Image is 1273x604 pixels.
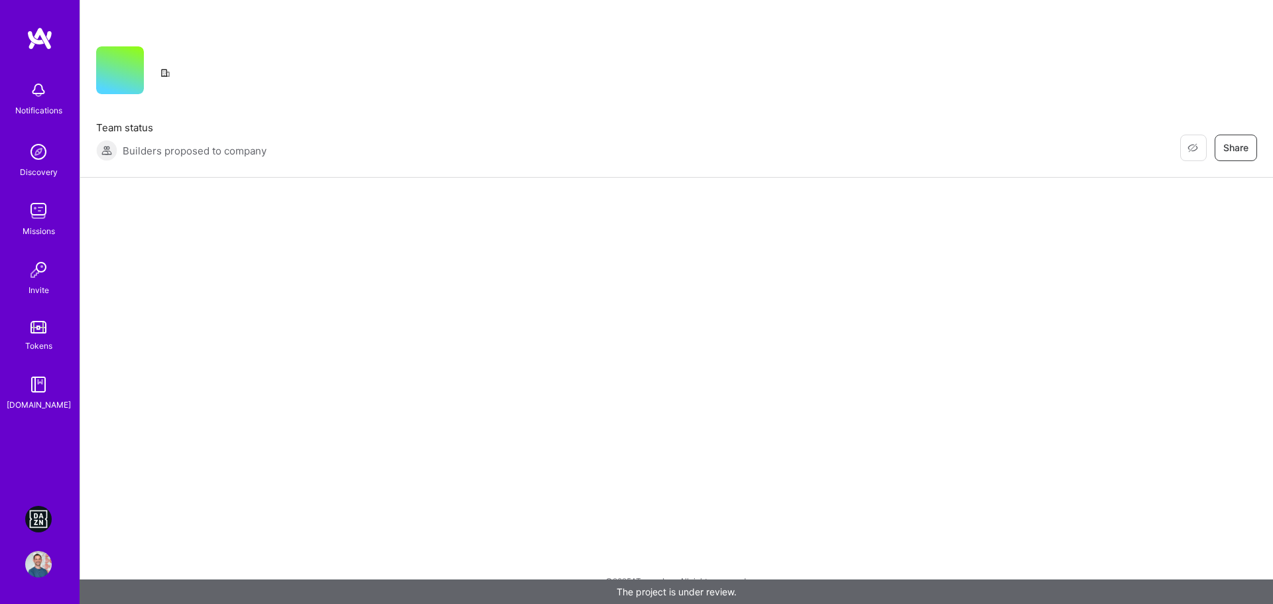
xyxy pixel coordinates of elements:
img: logo [27,27,53,50]
img: tokens [30,321,46,333]
div: Tokens [25,339,52,353]
a: DAZN: Event Moderators for Israel Based Team [22,506,55,532]
div: Discovery [20,165,58,179]
img: Builders proposed to company [96,140,117,161]
div: The project is under review. [80,579,1273,604]
img: discovery [25,139,52,165]
a: User Avatar [22,551,55,577]
div: Missions [23,224,55,238]
button: Share [1215,135,1257,161]
span: Share [1223,141,1248,154]
div: Notifications [15,103,62,117]
img: teamwork [25,198,52,224]
img: DAZN: Event Moderators for Israel Based Team [25,506,52,532]
div: [DOMAIN_NAME] [7,398,71,412]
i: icon EyeClosed [1187,143,1198,153]
div: Invite [29,283,49,297]
img: bell [25,77,52,103]
i: icon CompanyGray [160,68,170,78]
span: Builders proposed to company [123,144,267,158]
img: Invite [25,257,52,283]
img: guide book [25,371,52,398]
span: Team status [96,121,267,135]
img: User Avatar [25,551,52,577]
